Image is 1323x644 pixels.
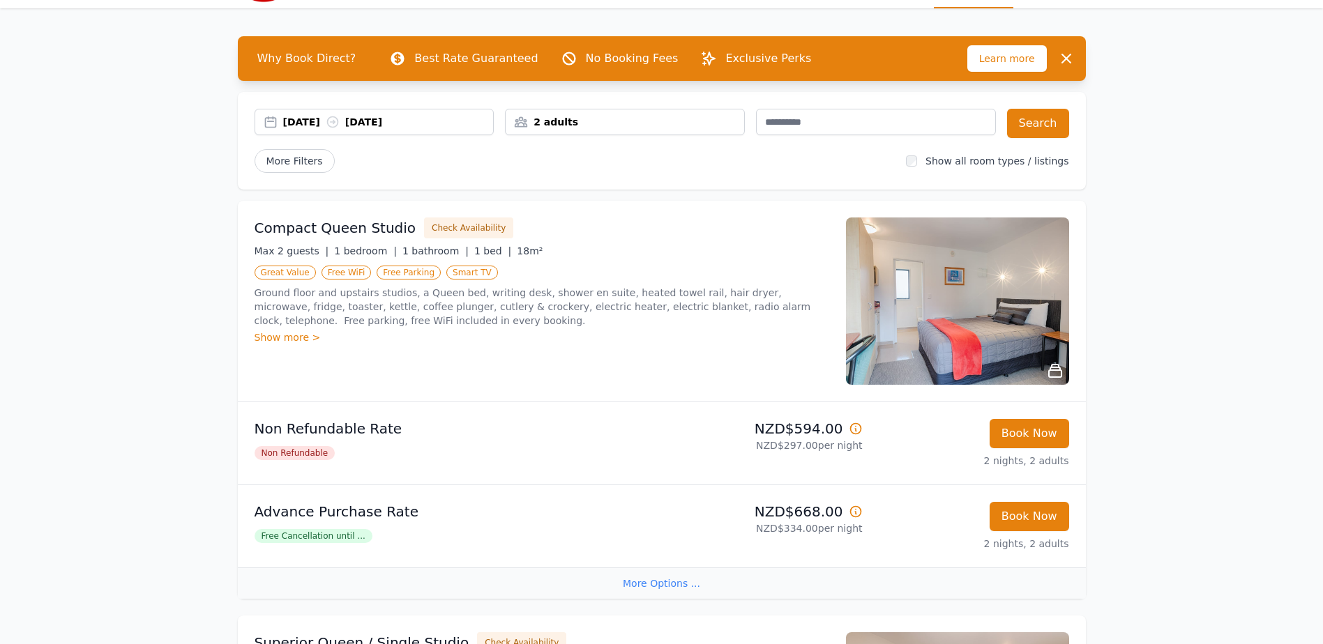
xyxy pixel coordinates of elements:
span: Learn more [967,45,1047,72]
p: Advance Purchase Rate [255,502,656,521]
span: 1 bedroom | [334,245,397,256]
button: Check Availability [424,217,513,238]
span: Free Cancellation until ... [255,529,372,543]
p: 2 nights, 2 adults [874,454,1069,468]
p: No Booking Fees [586,50,679,67]
div: Show more > [255,330,829,344]
p: Ground floor and upstairs studios, a Queen bed, writing desk, shower en suite, heated towel rail,... [255,286,829,328]
p: NZD$334.00 per night [667,521,863,535]
button: Book Now [990,419,1069,448]
p: NZD$668.00 [667,502,863,521]
span: Why Book Direct? [246,45,368,72]
span: Free Parking [377,266,441,279]
p: 2 nights, 2 adults [874,537,1069,551]
p: Exclusive Perks [725,50,811,67]
div: More Options ... [238,567,1086,599]
p: Non Refundable Rate [255,419,656,438]
p: NZD$594.00 [667,419,863,438]
p: Best Rate Guaranteed [414,50,538,67]
p: NZD$297.00 per night [667,438,863,452]
span: 18m² [517,245,543,256]
div: 2 adults [506,115,744,129]
span: Non Refundable [255,446,335,460]
span: Great Value [255,266,316,279]
label: Show all room types / listings [925,155,1068,167]
span: More Filters [255,149,335,173]
h3: Compact Queen Studio [255,218,416,238]
span: Max 2 guests | [255,245,329,256]
button: Book Now [990,502,1069,531]
span: Free WiFi [322,266,372,279]
div: [DATE] [DATE] [283,115,494,129]
span: Smart TV [446,266,498,279]
span: 1 bed | [474,245,511,256]
span: 1 bathroom | [402,245,469,256]
button: Search [1007,109,1069,138]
